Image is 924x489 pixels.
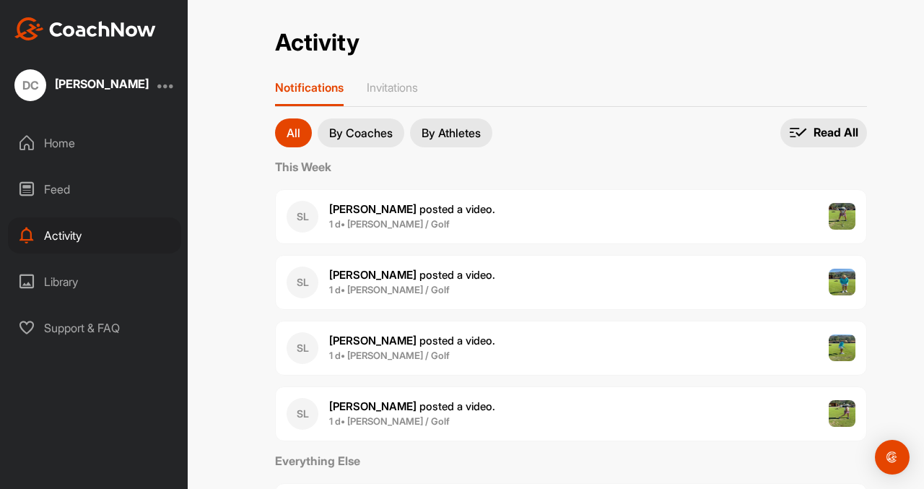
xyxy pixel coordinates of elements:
[329,202,417,216] b: [PERSON_NAME]
[329,202,495,216] span: posted a video .
[287,201,318,233] div: SL
[329,350,450,361] b: 1 d • [PERSON_NAME] / Golf
[318,118,404,147] button: By Coaches
[410,118,492,147] button: By Athletes
[329,415,450,427] b: 1 d • [PERSON_NAME] / Golf
[275,118,312,147] button: All
[329,399,417,413] b: [PERSON_NAME]
[814,125,858,140] p: Read All
[8,310,181,346] div: Support & FAQ
[329,399,495,413] span: posted a video .
[829,400,856,428] img: post image
[8,125,181,161] div: Home
[8,217,181,254] div: Activity
[829,203,856,230] img: post image
[329,127,393,139] p: By Coaches
[8,264,181,300] div: Library
[287,332,318,364] div: SL
[875,440,910,475] div: Open Intercom Messenger
[329,268,495,282] span: posted a video .
[829,334,856,362] img: post image
[329,218,450,230] b: 1 d • [PERSON_NAME] / Golf
[14,17,156,40] img: CoachNow
[275,452,867,469] label: Everything Else
[14,69,46,101] div: DC
[287,127,300,139] p: All
[329,334,495,347] span: posted a video .
[329,334,417,347] b: [PERSON_NAME]
[287,267,318,298] div: SL
[8,171,181,207] div: Feed
[275,80,344,95] p: Notifications
[275,29,359,57] h2: Activity
[367,80,418,95] p: Invitations
[275,158,867,176] label: This Week
[287,398,318,430] div: SL
[422,127,481,139] p: By Athletes
[329,284,450,295] b: 1 d • [PERSON_NAME] / Golf
[55,78,149,90] div: [PERSON_NAME]
[829,269,856,296] img: post image
[329,268,417,282] b: [PERSON_NAME]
